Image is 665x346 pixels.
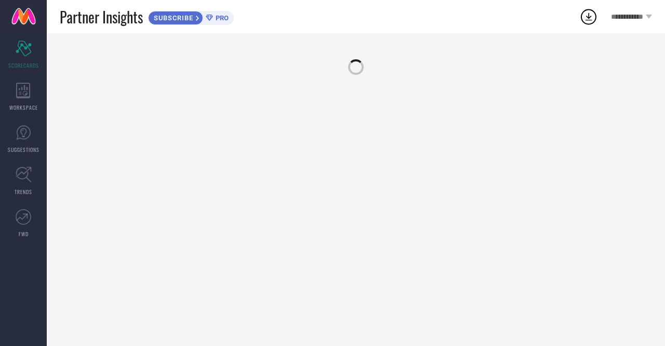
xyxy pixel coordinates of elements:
[148,8,234,25] a: SUBSCRIBEPRO
[9,104,38,111] span: WORKSPACE
[579,7,598,26] div: Open download list
[19,230,29,238] span: FWD
[8,146,39,153] span: SUGGESTIONS
[8,61,39,69] span: SCORECARDS
[213,14,229,22] span: PRO
[149,14,196,22] span: SUBSCRIBE
[15,188,32,196] span: TRENDS
[60,6,143,28] span: Partner Insights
